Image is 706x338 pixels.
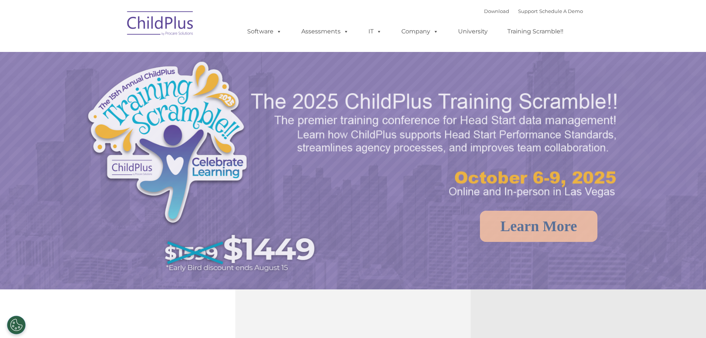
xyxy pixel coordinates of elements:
[394,24,446,39] a: Company
[518,8,538,14] a: Support
[480,211,597,242] a: Learn More
[7,316,26,334] button: Cookies Settings
[451,24,495,39] a: University
[484,8,509,14] a: Download
[361,24,389,39] a: IT
[123,6,198,43] img: ChildPlus by Procare Solutions
[294,24,356,39] a: Assessments
[500,24,571,39] a: Training Scramble!!
[240,24,289,39] a: Software
[484,8,583,14] font: |
[539,8,583,14] a: Schedule A Demo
